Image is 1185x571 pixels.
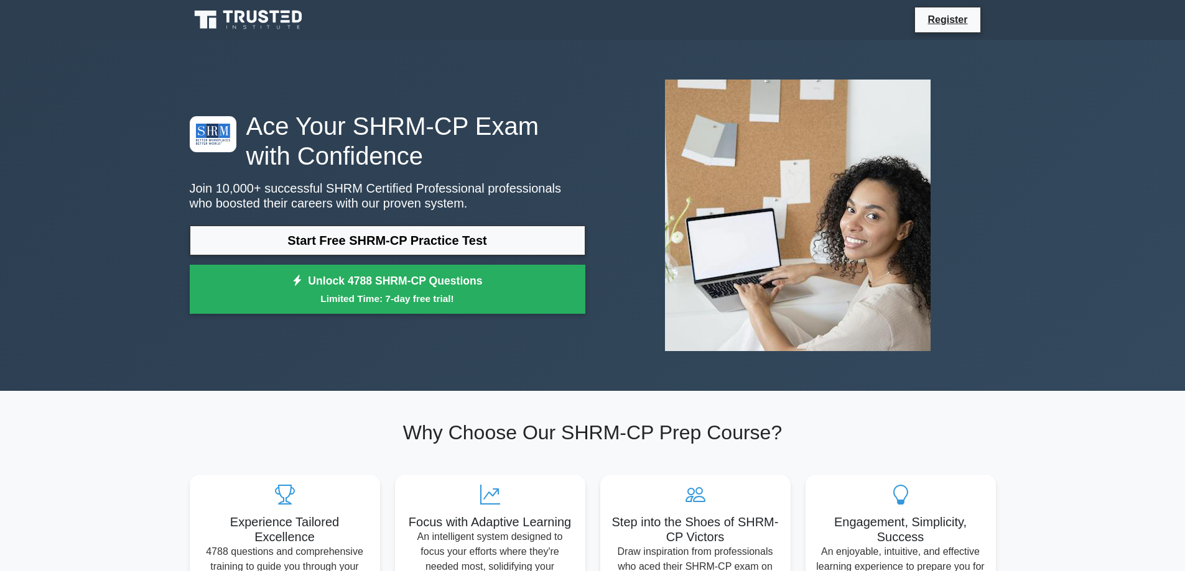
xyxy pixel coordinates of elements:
h1: Ace Your SHRM-CP Exam with Confidence [190,111,585,171]
h5: Experience Tailored Excellence [200,514,370,544]
p: Join 10,000+ successful SHRM Certified Professional professionals who boosted their careers with ... [190,181,585,211]
h5: Focus with Adaptive Learning [405,514,575,529]
small: Limited Time: 7-day free trial! [205,291,570,306]
a: Register [920,12,975,27]
h5: Step into the Shoes of SHRM-CP Victors [610,514,781,544]
h5: Engagement, Simplicity, Success [816,514,986,544]
h2: Why Choose Our SHRM-CP Prep Course? [190,421,996,444]
a: Start Free SHRM-CP Practice Test [190,226,585,255]
a: Unlock 4788 SHRM-CP QuestionsLimited Time: 7-day free trial! [190,265,585,314]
